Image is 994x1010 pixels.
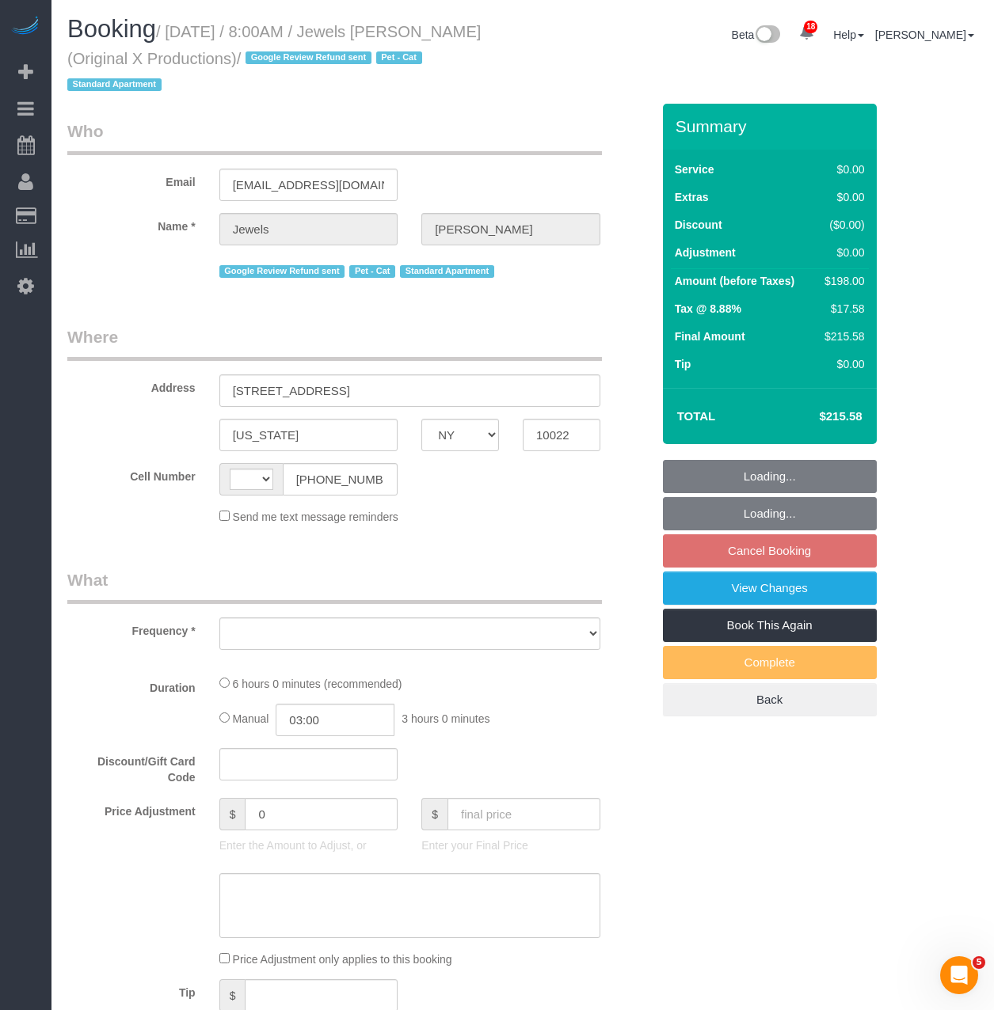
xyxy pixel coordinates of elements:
[421,213,600,245] input: Last Name
[10,16,41,38] img: Automaid Logo
[349,265,395,278] span: Pet - Cat
[55,617,208,639] label: Frequency *
[675,245,736,260] label: Adjustment
[402,712,489,725] span: 3 hours 0 minutes
[55,463,208,484] label: Cell Number
[771,410,862,423] h4: $215.58
[818,273,864,289] div: $198.00
[818,301,864,317] div: $17.58
[663,609,877,642] a: Book This Again
[791,16,822,51] a: 18
[67,15,156,43] span: Booking
[663,683,877,716] a: Back
[233,511,398,523] span: Send me text message reminders
[818,161,864,177] div: $0.00
[67,78,162,91] span: Standard Apartment
[818,189,864,205] div: $0.00
[875,28,974,41] a: [PERSON_NAME]
[818,245,864,260] div: $0.00
[421,798,447,830] span: $
[675,273,794,289] label: Amount (before Taxes)
[67,23,481,94] small: / [DATE] / 8:00AM / Jewels [PERSON_NAME] (Original X Productions)
[833,28,864,41] a: Help
[219,169,398,201] input: Email
[219,213,398,245] input: First Name
[67,50,427,94] span: /
[675,301,741,317] label: Tax @ 8.88%
[219,798,246,830] span: $
[940,956,978,994] iframe: Intercom live chat
[233,678,402,690] span: 6 hours 0 minutes (recommended)
[804,21,817,33] span: 18
[676,117,869,135] h3: Summary
[675,189,709,205] label: Extras
[219,837,398,853] p: Enter the Amount to Adjust, or
[233,712,269,725] span: Manual
[818,356,864,372] div: $0.00
[55,748,208,785] label: Discount/Gift Card Code
[400,265,494,278] span: Standard Apartment
[675,161,714,177] label: Service
[67,325,602,361] legend: Where
[754,25,780,46] img: New interface
[55,374,208,396] label: Address
[55,674,208,696] label: Duration
[421,837,600,853] p: Enter your Final Price
[663,571,877,605] a: View Changes
[818,328,864,344] div: $215.58
[675,356,691,372] label: Tip
[246,51,371,64] span: Google Review Refund sent
[732,28,781,41] a: Beta
[67,120,602,155] legend: Who
[675,328,745,344] label: Final Amount
[55,169,208,190] label: Email
[523,419,600,451] input: Zip Code
[376,51,422,64] span: Pet - Cat
[67,568,602,604] legend: What
[283,463,398,496] input: Cell Number
[818,217,864,233] div: ($0.00)
[55,979,208,1001] label: Tip
[55,213,208,234] label: Name *
[677,409,716,423] strong: Total
[219,265,345,278] span: Google Review Refund sent
[219,419,398,451] input: City
[233,953,452,966] span: Price Adjustment only applies to this booking
[447,798,600,830] input: final price
[675,217,722,233] label: Discount
[973,956,985,969] span: 5
[55,798,208,819] label: Price Adjustment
